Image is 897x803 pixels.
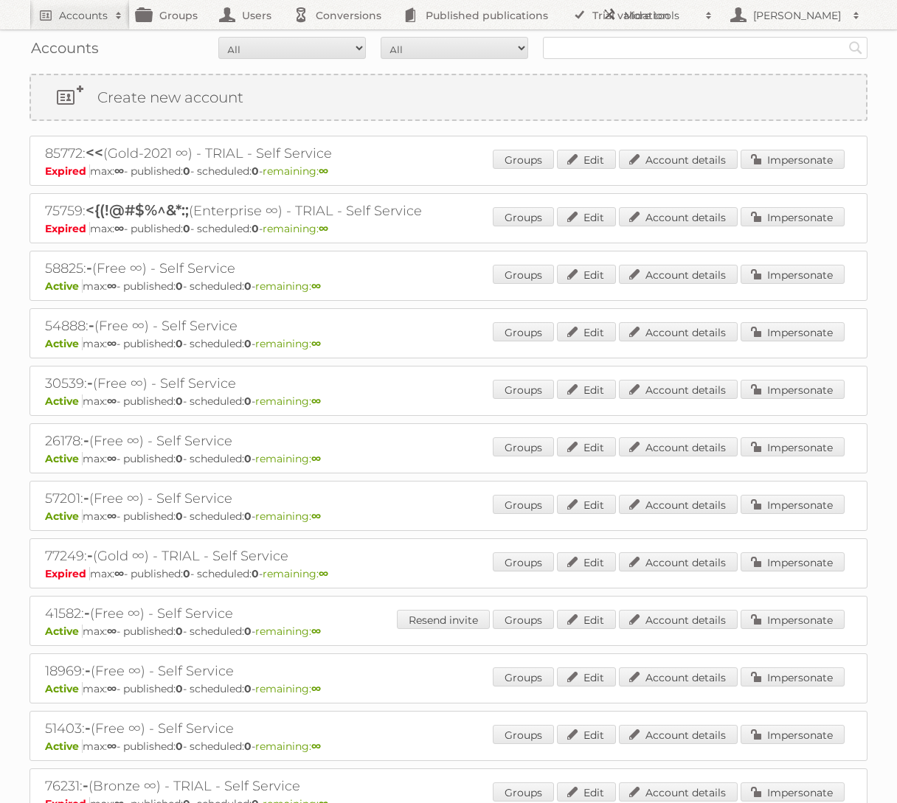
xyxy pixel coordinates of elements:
span: - [85,661,91,679]
strong: ∞ [319,164,328,178]
span: - [87,374,93,392]
a: Account details [619,552,738,571]
a: Edit [557,437,616,456]
span: <{(!@#$%^&*:; [86,201,189,219]
strong: ∞ [107,682,117,695]
span: - [83,776,89,794]
a: Edit [557,150,616,169]
span: Expired [45,164,90,178]
strong: ∞ [311,337,321,350]
p: max: - published: - scheduled: - [45,625,852,638]
span: remaining: [255,682,321,695]
a: Impersonate [741,437,845,456]
strong: ∞ [107,394,117,408]
strong: 0 [252,164,259,178]
span: remaining: [255,452,321,465]
a: Groups [493,610,554,629]
a: Impersonate [741,207,845,226]
a: Impersonate [741,380,845,399]
strong: 0 [176,394,183,408]
a: Edit [557,322,616,341]
a: Groups [493,782,554,802]
h2: 58825: (Free ∞) - Self Service [45,259,561,278]
strong: 0 [244,394,252,408]
a: Impersonate [741,322,845,341]
h2: Accounts [59,8,108,23]
h2: 51403: (Free ∞) - Self Service [45,719,561,738]
strong: ∞ [114,164,124,178]
strong: ∞ [107,279,117,293]
a: Edit [557,610,616,629]
a: Account details [619,322,738,341]
span: Active [45,625,83,638]
strong: ∞ [311,279,321,293]
a: Account details [619,782,738,802]
a: Account details [619,150,738,169]
a: Resend invite [397,610,490,629]
a: Account details [619,667,738,686]
strong: ∞ [107,740,117,753]
strong: 0 [244,682,252,695]
span: Active [45,452,83,465]
strong: 0 [244,625,252,638]
strong: 0 [244,740,252,753]
strong: 0 [183,164,190,178]
strong: 0 [176,625,183,638]
strong: ∞ [311,452,321,465]
a: Impersonate [741,150,845,169]
span: remaining: [255,394,321,408]
a: Groups [493,322,554,341]
a: Impersonate [741,495,845,514]
strong: ∞ [311,510,321,523]
span: remaining: [263,567,328,580]
span: Active [45,682,83,695]
span: remaining: [255,279,321,293]
a: Groups [493,552,554,571]
p: max: - published: - scheduled: - [45,279,852,293]
span: Active [45,279,83,293]
strong: ∞ [311,740,321,753]
strong: ∞ [319,222,328,235]
h2: 54888: (Free ∞) - Self Service [45,316,561,336]
strong: 0 [176,682,183,695]
a: Groups [493,380,554,399]
a: Create new account [31,75,866,119]
strong: 0 [176,510,183,523]
strong: ∞ [114,222,124,235]
a: Groups [493,207,554,226]
span: remaining: [263,164,328,178]
strong: ∞ [319,567,328,580]
strong: 0 [176,452,183,465]
a: Edit [557,552,616,571]
a: Account details [619,725,738,744]
span: - [85,719,91,737]
strong: 0 [252,567,259,580]
h2: 26178: (Free ∞) - Self Service [45,431,561,451]
p: max: - published: - scheduled: - [45,567,852,580]
strong: ∞ [107,510,117,523]
p: max: - published: - scheduled: - [45,682,852,695]
h2: 85772: (Gold-2021 ∞) - TRIAL - Self Service [45,144,561,163]
span: Expired [45,567,90,580]
a: Account details [619,437,738,456]
strong: 0 [252,222,259,235]
strong: 0 [244,279,252,293]
p: max: - published: - scheduled: - [45,222,852,235]
h2: 30539: (Free ∞) - Self Service [45,374,561,393]
strong: ∞ [311,682,321,695]
span: Active [45,337,83,350]
a: Groups [493,265,554,284]
a: Groups [493,667,554,686]
h2: 57201: (Free ∞) - Self Service [45,489,561,508]
strong: ∞ [107,452,117,465]
strong: 0 [244,452,252,465]
strong: 0 [176,337,183,350]
span: remaining: [255,625,321,638]
span: Active [45,740,83,753]
a: Groups [493,150,554,169]
a: Impersonate [741,552,845,571]
p: max: - published: - scheduled: - [45,337,852,350]
a: Groups [493,725,554,744]
span: remaining: [263,222,328,235]
strong: 0 [183,567,190,580]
